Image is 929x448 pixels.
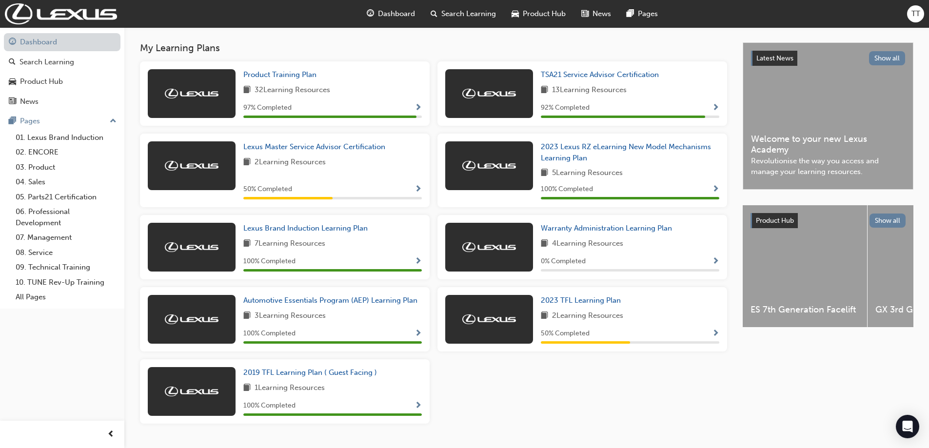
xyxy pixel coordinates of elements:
span: TSA21 Service Advisor Certification [541,70,659,79]
a: search-iconSearch Learning [423,4,504,24]
a: 02. ENCORE [12,145,120,160]
a: Product Hub [4,73,120,91]
span: 2023 TFL Learning Plan [541,296,621,305]
img: Trak [165,89,218,98]
a: ES 7th Generation Facelift [743,205,867,327]
span: search-icon [9,58,16,67]
span: Revolutionise the way you access and manage your learning resources. [751,156,905,177]
a: Product Training Plan [243,69,320,80]
a: 09. Technical Training [12,260,120,275]
span: Show Progress [712,330,719,338]
span: Show Progress [415,402,422,410]
button: Show Progress [415,255,422,268]
span: car-icon [512,8,519,20]
span: book-icon [243,238,251,250]
img: Trak [165,314,218,324]
span: book-icon [243,310,251,322]
a: car-iconProduct Hub [504,4,573,24]
img: Trak [5,3,117,24]
span: 2 Learning Resources [255,156,326,169]
img: Trak [165,387,218,396]
span: 2 Learning Resources [552,310,623,322]
a: 10. TUNE Rev-Up Training [12,275,120,290]
button: Show Progress [712,328,719,340]
span: Automotive Essentials Program (AEP) Learning Plan [243,296,417,305]
span: Product Hub [523,8,566,19]
a: TSA21 Service Advisor Certification [541,69,663,80]
span: Product Training Plan [243,70,316,79]
span: up-icon [110,115,117,128]
div: News [20,96,39,107]
span: book-icon [243,156,251,169]
button: Show Progress [415,102,422,114]
span: car-icon [9,78,16,86]
span: book-icon [243,84,251,97]
a: 06. Professional Development [12,204,120,230]
span: news-icon [581,8,589,20]
img: Trak [462,89,516,98]
a: All Pages [12,290,120,305]
a: 2019 TFL Learning Plan ( Guest Facing ) [243,367,381,378]
span: TT [911,8,920,19]
a: Lexus Brand Induction Learning Plan [243,223,372,234]
button: Show Progress [415,400,422,412]
span: Show Progress [415,330,422,338]
img: Trak [165,161,218,171]
span: 13 Learning Resources [552,84,627,97]
span: book-icon [541,238,548,250]
span: 7 Learning Resources [255,238,325,250]
span: Show Progress [712,257,719,266]
img: Trak [165,242,218,252]
span: 1 Learning Resources [255,382,325,394]
a: Search Learning [4,53,120,71]
span: 50 % Completed [541,328,590,339]
span: Latest News [756,54,793,62]
span: guage-icon [367,8,374,20]
span: book-icon [541,167,548,179]
span: 2019 TFL Learning Plan ( Guest Facing ) [243,368,377,377]
span: pages-icon [627,8,634,20]
span: book-icon [243,382,251,394]
a: News [4,93,120,111]
button: Pages [4,112,120,130]
a: Latest NewsShow all [751,51,905,66]
div: Search Learning [20,57,74,68]
a: 2023 TFL Learning Plan [541,295,625,306]
span: 92 % Completed [541,102,590,114]
span: book-icon [541,84,548,97]
button: Show Progress [712,183,719,195]
button: Show Progress [712,255,719,268]
a: 05. Parts21 Certification [12,190,120,205]
span: book-icon [541,310,548,322]
span: news-icon [9,97,16,106]
button: Show all [869,51,906,65]
button: Show Progress [415,328,422,340]
a: 01. Lexus Brand Induction [12,130,120,145]
button: Show Progress [415,183,422,195]
a: Automotive Essentials Program (AEP) Learning Plan [243,295,421,306]
span: 2023 Lexus RZ eLearning New Model Mechanisms Learning Plan [541,142,711,162]
a: Latest NewsShow allWelcome to your new Lexus AcademyRevolutionise the way you access and manage y... [743,42,913,190]
span: ES 7th Generation Facelift [751,304,859,315]
img: Trak [462,161,516,171]
span: 50 % Completed [243,184,292,195]
a: Dashboard [4,33,120,51]
a: 03. Product [12,160,120,175]
span: 100 % Completed [243,328,296,339]
span: Lexus Master Service Advisor Certification [243,142,385,151]
span: Search Learning [441,8,496,19]
span: Pages [638,8,658,19]
a: 04. Sales [12,175,120,190]
button: DashboardSearch LearningProduct HubNews [4,31,120,112]
span: News [593,8,611,19]
button: Show Progress [712,102,719,114]
span: 100 % Completed [541,184,593,195]
div: Open Intercom Messenger [896,415,919,438]
span: Show Progress [712,104,719,113]
span: 32 Learning Resources [255,84,330,97]
img: Trak [462,242,516,252]
a: 2023 Lexus RZ eLearning New Model Mechanisms Learning Plan [541,141,719,163]
a: 07. Management [12,230,120,245]
span: guage-icon [9,38,16,47]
